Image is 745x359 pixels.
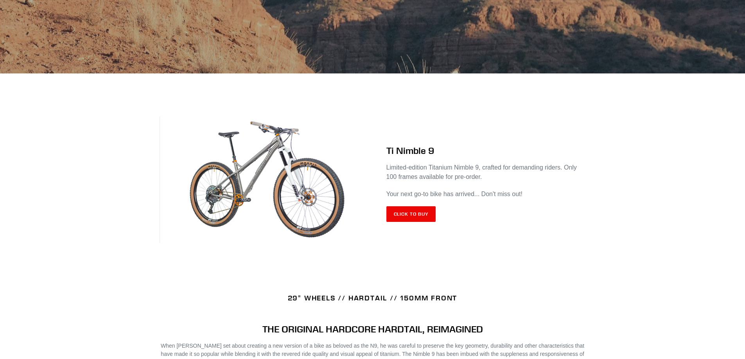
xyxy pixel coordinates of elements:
[160,294,586,302] h4: 29" WHEELS // HARDTAIL // 150MM FRONT
[386,163,586,182] p: Limited-edition Titanium Nimble 9, crafted for demanding riders. Only 100 frames available for pr...
[386,206,436,222] a: Click to Buy: TI NIMBLE 9
[160,323,586,335] h4: THE ORIGINAL HARDCORE HARDTAIL, REIMAGINED
[386,189,586,199] p: Your next go-to bike has arrived... Don't miss out!
[386,145,586,156] h2: Ti Nimble 9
